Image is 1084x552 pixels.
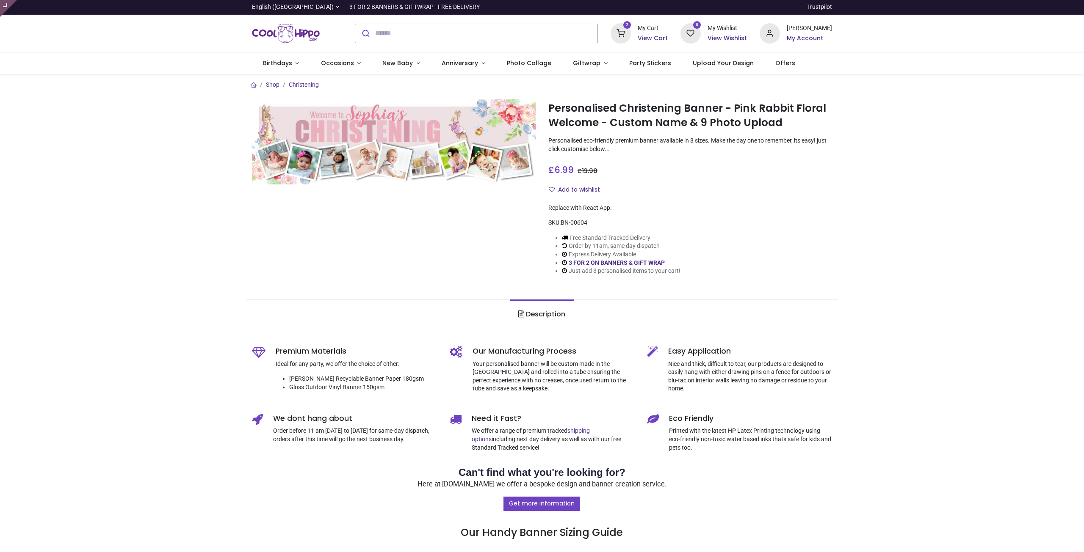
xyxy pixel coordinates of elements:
span: Giftwrap [573,59,600,67]
span: Occasions [321,59,354,67]
h5: Eco Friendly [669,413,832,424]
li: Free Standard Tracked Delivery [562,234,680,242]
a: View Cart [638,34,668,43]
a: Birthdays [252,52,310,74]
li: Just add 3 personalised items to your cart! [562,267,680,275]
p: Your personalised banner will be custom made in the [GEOGRAPHIC_DATA] and rolled into a tube ensu... [473,360,635,393]
span: New Baby [382,59,413,67]
sup: 2 [623,21,631,29]
a: Trustpilot [807,3,832,11]
p: Order before 11 am [DATE] to [DATE] for same-day dispatch, orders after this time will go the nex... [273,427,437,443]
span: Anniversary [442,59,478,67]
a: Shop [266,81,279,88]
i: Add to wishlist [549,187,555,192]
div: 3 FOR 2 BANNERS & GIFTWRAP - FREE DELIVERY [349,3,480,11]
a: View Wishlist [708,34,747,43]
a: Giftwrap [562,52,618,74]
p: Personalised eco-friendly premium banner available in 8 sizes. Make the day one to remember, its ... [548,137,832,153]
span: £ [578,167,597,175]
div: My Cart [638,24,668,33]
a: 2 [611,29,631,36]
li: Express Delivery Available [562,250,680,259]
h3: Our Handy Banner Sizing Guide [252,496,832,540]
span: Offers [775,59,795,67]
p: Ideal for any party, we offer the choice of either: [276,360,437,368]
button: Submit [355,24,375,43]
h5: Premium Materials [276,346,437,357]
h5: Our Manufacturing Process [473,346,635,357]
a: New Baby [372,52,431,74]
div: SKU: [548,219,832,227]
span: 6.99 [554,164,574,176]
button: Add to wishlistAdd to wishlist [548,183,607,197]
div: Replace with React App. [548,204,832,212]
a: My Account [787,34,832,43]
span: BN-00604 [561,219,587,226]
h5: Need it Fast? [472,413,635,424]
li: [PERSON_NAME] Recyclable Banner Paper 180gsm [289,375,437,383]
li: Gloss Outdoor Vinyl Banner 150gsm [289,383,437,392]
h2: Can't find what you're looking for? [252,465,832,480]
span: Birthdays [263,59,292,67]
h5: Easy Application [668,346,832,357]
span: Party Stickers [629,59,671,67]
span: Photo Collage [507,59,551,67]
span: Upload Your Design [693,59,754,67]
a: Anniversary [431,52,496,74]
span: £ [548,164,574,176]
p: Here at [DOMAIN_NAME] we offer a bespoke design and banner creation service. [252,480,832,489]
a: English ([GEOGRAPHIC_DATA]) [252,3,339,11]
a: Occasions [310,52,372,74]
h1: Personalised Christening Banner - Pink Rabbit Floral Welcome - Custom Name & 9 Photo Upload [548,101,832,130]
a: Get more information [503,497,580,511]
a: Logo of Cool Hippo [252,22,320,45]
p: Printed with the latest HP Latex Printing technology using eco-friendly non-toxic water based ink... [669,427,832,452]
a: Christening [289,81,319,88]
li: Order by 11am, same day dispatch [562,242,680,250]
h5: We dont hang about [273,413,437,424]
img: Cool Hippo [252,22,320,45]
p: We offer a range of premium tracked including next day delivery as well as with our free Standard... [472,427,635,452]
p: Nice and thick, difficult to tear, our products are designed to easily hang with either drawing p... [668,360,832,393]
div: My Wishlist [708,24,747,33]
img: Personalised Christening Banner - Pink Rabbit Floral Welcome - Custom Name & 9 Photo Upload [252,99,536,184]
a: 3 FOR 2 ON BANNERS & GIFT WRAP [569,259,665,266]
span: 13.98 [582,167,597,175]
sup: 0 [693,21,701,29]
div: [PERSON_NAME] [787,24,832,33]
a: 0 [680,29,701,36]
a: Description [510,299,573,329]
